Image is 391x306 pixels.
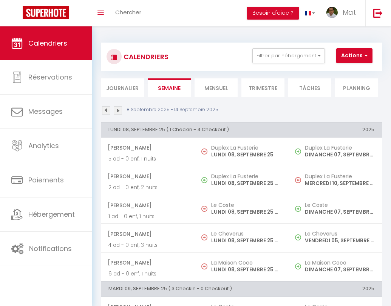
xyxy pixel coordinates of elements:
[305,231,374,237] h5: Le Cheverus
[288,282,382,297] th: 2025
[108,184,187,191] p: 2 ad - 0 enf, 2 nuits
[28,38,67,48] span: Calendriers
[211,151,281,159] p: LUNDI 08, SEPTEMBRE 25
[343,8,356,17] span: Mat
[101,282,288,297] th: MARDI 09, SEPTEMBRE 25 ( 3 Checkin - 0 Checkout )
[101,78,144,97] li: Journalier
[101,122,288,137] th: LUNDI 08, SEPTEMBRE 25 ( 1 Checkin - 4 Checkout )
[295,206,301,212] img: NO IMAGE
[195,78,238,97] li: Mensuel
[29,244,72,253] span: Notifications
[23,6,69,19] img: Super Booking
[108,169,187,184] span: [PERSON_NAME]
[211,237,281,245] p: LUNDI 08, SEPTEMBRE 25 - 10:00
[28,210,75,219] span: Hébergement
[305,266,374,274] p: DIMANCHE 07, SEPTEMBRE 25 - 17:00
[305,208,374,216] p: DIMANCHE 07, SEPTEMBRE 25 - 19:00
[295,263,301,269] img: NO IMAGE
[201,148,207,155] img: NO IMAGE
[28,107,63,116] span: Messages
[108,270,187,278] p: 6 ad - 0 enf, 1 nuits
[108,227,187,241] span: [PERSON_NAME]
[108,213,187,220] p: 1 ad - 0 enf, 1 nuits
[148,78,191,97] li: Semaine
[122,48,168,65] h3: CALENDRIERS
[115,8,141,16] span: Chercher
[108,241,187,249] p: 4 ad - 0 enf, 3 nuits
[295,234,301,240] img: NO IMAGE
[211,260,281,266] h5: La Maison Coco
[108,141,187,155] span: [PERSON_NAME]
[252,48,325,63] button: Filtrer par hébergement
[326,7,338,18] img: ...
[201,263,207,269] img: NO IMAGE
[241,78,284,97] li: Trimestre
[305,173,374,179] h5: Duplex La Fusterie
[108,256,187,270] span: [PERSON_NAME]
[127,106,218,113] p: 8 Septembre 2025 - 14 Septembre 2025
[288,122,382,137] th: 2025
[211,173,281,179] h5: Duplex La Fusterie
[108,198,187,213] span: [PERSON_NAME]
[211,208,281,216] p: LUNDI 08, SEPTEMBRE 25 - 10:00
[288,78,331,97] li: Tâches
[247,7,299,20] button: Besoin d'aide ?
[295,177,301,183] img: NO IMAGE
[201,234,207,240] img: NO IMAGE
[108,155,187,163] p: 5 ad - 0 enf, 1 nuits
[336,48,372,63] button: Actions
[305,237,374,245] p: VENDREDI 05, SEPTEMBRE 25 - 17:00
[6,3,29,26] button: Ouvrir le widget de chat LiveChat
[305,179,374,187] p: MERCREDI 10, SEPTEMBRE 25 - 09:00
[335,78,378,97] li: Planning
[28,72,72,82] span: Réservations
[305,145,374,151] h5: Duplex La Fusterie
[373,8,383,18] img: logout
[305,260,374,266] h5: La Maison Coco
[211,145,281,151] h5: Duplex La Fusterie
[211,202,281,208] h5: Le Coste
[295,148,301,155] img: NO IMAGE
[305,151,374,159] p: DIMANCHE 07, SEPTEMBRE 25
[28,175,64,185] span: Paiements
[211,179,281,187] p: LUNDI 08, SEPTEMBRE 25 - 17:00
[28,141,59,150] span: Analytics
[211,266,281,274] p: LUNDI 08, SEPTEMBRE 25 - 10:00
[201,206,207,212] img: NO IMAGE
[211,231,281,237] h5: Le Cheverus
[305,202,374,208] h5: Le Coste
